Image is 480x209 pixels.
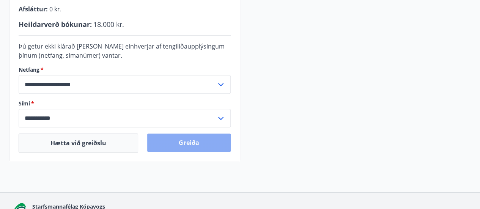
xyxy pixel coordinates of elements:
span: 0 kr. [49,5,61,13]
span: Afsláttur : [19,5,48,13]
span: Heildarverð bókunar : [19,20,92,29]
button: Hætta við greiðslu [19,134,138,152]
span: 18.000 kr. [93,20,124,29]
label: Netfang [19,66,231,74]
span: Þú getur ekki klárað [PERSON_NAME] einhverjar af tengiliðaupplýsingum þínum (netfang, símanúmer) ... [19,42,225,60]
button: Greiða [147,134,230,152]
label: Sími [19,100,231,107]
